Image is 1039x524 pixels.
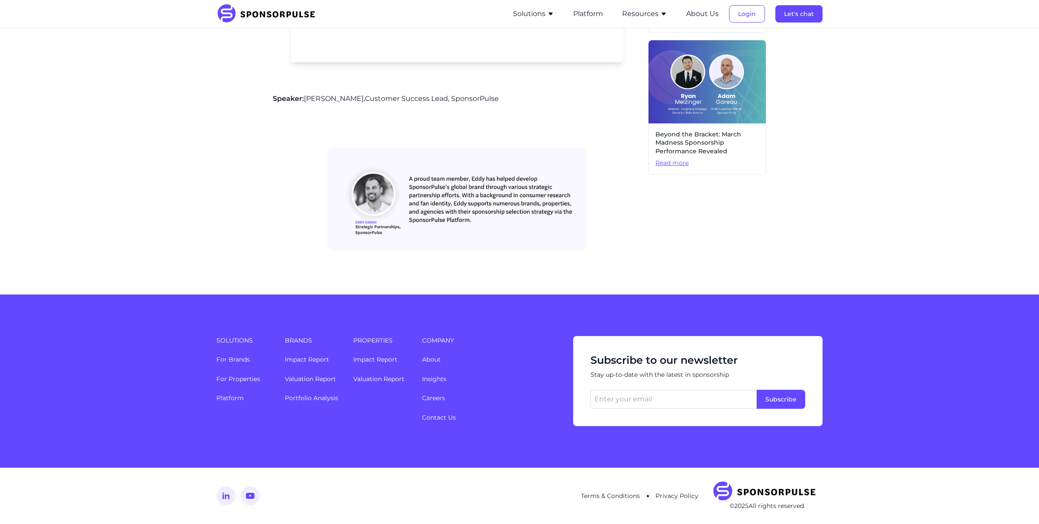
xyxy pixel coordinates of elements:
[422,336,549,345] span: Company
[775,5,823,23] button: Let's chat
[590,353,805,367] span: Subscribe to our newsletter
[573,9,603,19] button: Platform
[353,336,411,345] span: Properties
[757,390,805,409] button: Subscribe
[655,130,759,156] span: Beyond the Bracket: March Madness Sponsorship Performance Revealed
[273,94,641,104] p: [PERSON_NAME], Customer Success Lead , SponsorPulse
[513,9,554,19] button: Solutions
[216,486,236,505] img: LinkedIn
[422,414,456,421] a: Contact Us
[573,10,603,18] a: Platform
[353,375,404,383] a: Valuation Report
[422,394,445,402] a: Careers
[273,121,641,267] img: Eddy Sidani
[712,482,823,501] img: SponsorPulse
[712,501,823,510] p: © 2025 All rights reserved.
[285,336,343,345] span: Brands
[216,336,274,345] span: Solutions
[422,375,446,383] a: Insights
[285,375,336,383] a: Valuation Report
[353,356,397,363] a: Impact Report
[996,482,1039,524] iframe: Chat Widget
[273,94,304,103] span: Speaker:
[648,40,766,175] a: Beyond the Bracket: March Madness Sponsorship Performance RevealedRead more
[729,10,765,18] a: Login
[285,356,329,363] a: Impact Report
[216,4,322,23] img: SponsorPulse
[241,486,260,505] img: YouTube
[216,394,244,402] a: Platform
[422,356,441,363] a: About
[622,9,667,19] button: Resources
[216,356,250,363] a: For Brands
[686,9,719,19] button: About Us
[216,375,260,383] a: For Properties
[655,159,759,168] span: Read more
[686,10,719,18] a: About Us
[729,5,765,23] button: Login
[285,394,338,402] a: Portfolio Analysis
[590,390,757,409] input: Enter your email
[775,10,823,18] a: Let's chat
[655,492,698,500] a: Privacy Policy
[581,492,640,500] a: Terms & Conditions
[590,371,805,379] span: Stay up-to-date with the latest in sponsorship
